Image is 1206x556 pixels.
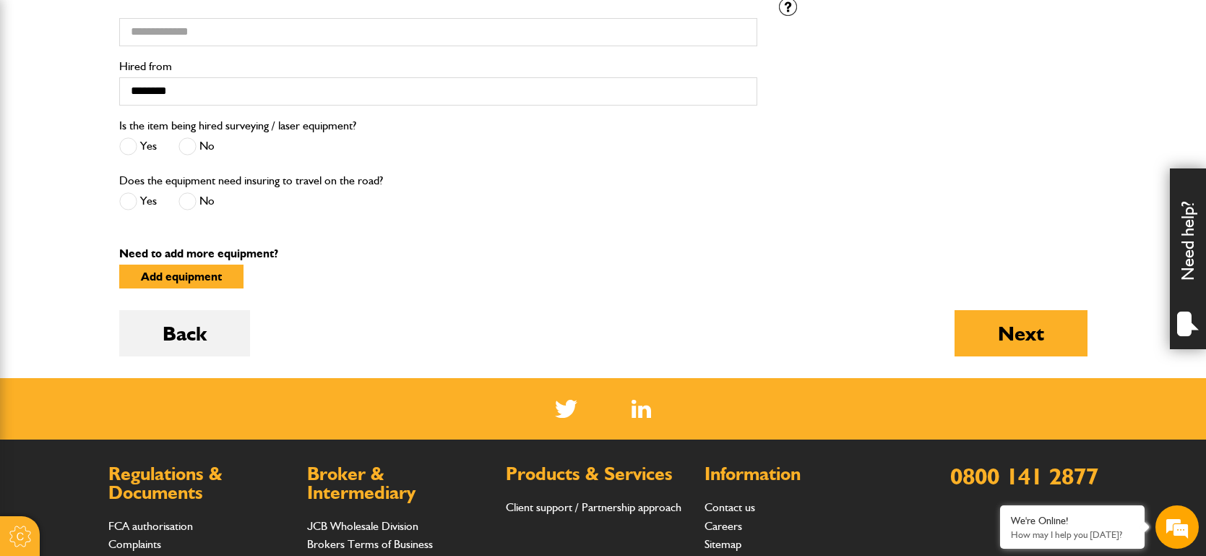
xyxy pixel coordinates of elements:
h2: Regulations & Documents [108,465,293,502]
label: Is the item being hired surveying / laser equipment? [119,120,356,132]
a: Careers [705,519,742,533]
a: Contact us [705,500,755,514]
label: Hired from [119,61,757,72]
em: Start Chat [197,445,262,465]
a: LinkedIn [632,400,651,418]
h2: Information [705,465,889,484]
div: Need help? [1170,168,1206,349]
div: We're Online! [1011,515,1134,527]
button: Add equipment [119,265,244,288]
textarea: Type your message and hit 'Enter' [19,262,264,433]
h2: Products & Services [506,465,690,484]
a: Complaints [108,537,161,551]
input: Enter your phone number [19,219,264,251]
label: Does the equipment need insuring to travel on the road? [119,175,383,187]
img: d_20077148190_company_1631870298795_20077148190 [25,80,61,100]
p: How may I help you today? [1011,529,1134,540]
a: Sitemap [705,537,741,551]
input: Enter your email address [19,176,264,208]
p: Need to add more equipment? [119,248,1087,260]
button: Back [119,310,250,356]
div: Minimize live chat window [237,7,272,42]
img: Linked In [632,400,651,418]
div: Chat with us now [75,81,243,100]
h2: Broker & Intermediary [307,465,491,502]
label: No [178,192,215,210]
a: FCA authorisation [108,519,193,533]
a: Brokers Terms of Business [307,537,433,551]
a: 0800 141 2877 [950,462,1098,490]
button: Next [955,310,1087,356]
label: Yes [119,192,157,210]
a: Client support / Partnership approach [506,500,681,514]
label: Yes [119,137,157,155]
label: No [178,137,215,155]
a: JCB Wholesale Division [307,519,418,533]
input: Enter your last name [19,134,264,166]
img: Twitter [555,400,577,418]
